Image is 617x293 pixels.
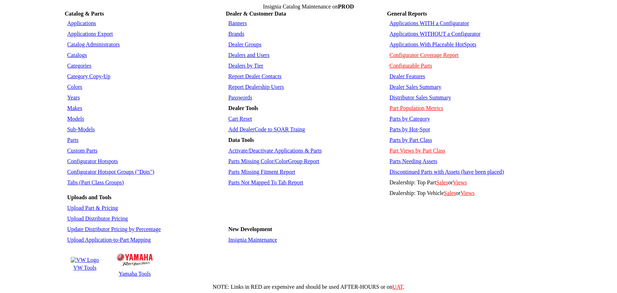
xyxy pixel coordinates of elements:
a: Applications WITH a Configurator [390,20,469,26]
a: Tabs (Part Class Groups) [67,179,124,185]
b: Dealer Tools [228,105,258,111]
a: Cart Reset [228,116,252,122]
a: Custom Parts [67,148,98,154]
a: Insignia Maintenance [228,237,277,243]
a: Update Distributor Pricing by Percentage [67,226,161,232]
a: Upload Part & Pricing [67,205,118,211]
a: Applications Export [67,31,113,37]
a: Parts [67,137,78,143]
a: VW Logo VW Tools [70,256,100,272]
a: Parts Not Mapped To Tab Report [228,179,303,185]
a: Passwords [228,94,252,100]
a: Report Dealership Users [228,84,284,90]
a: Add DealerCode to SOAR Traing [228,126,305,132]
a: Yamaha Logo Yamaha Tools [116,250,154,278]
a: Configurator Hotspot Groups ("Dots") [67,169,154,175]
a: Configurator Coverage Report [390,52,459,58]
td: Insignia Catalog Maintenance on [65,4,552,10]
a: Discontinued Parts with Assets (have been placed) [390,169,504,175]
a: Report Dealer Contacts [228,73,281,79]
a: Catalogs [67,52,87,58]
b: New Development [228,226,272,232]
a: Parts by Category [390,116,430,122]
a: Years [67,94,80,100]
a: Configurable Parts [390,63,432,69]
a: Dealers and Users [228,52,269,58]
span: PROD [338,4,354,10]
img: VW Logo [71,257,99,263]
div: NOTE: Links in RED are expensive and should be used AFTER-HOURS or on . [3,284,614,290]
a: Views [453,179,467,185]
a: Parts Needing Assets [390,158,437,164]
a: Upload Application-to-Part Mapping [67,237,151,243]
a: Parts Missing Fitment Report [228,169,295,175]
a: Models [67,116,84,122]
td: Yamaha Tools [116,270,153,277]
a: Upload Distributor Pricing [67,216,128,222]
a: Sales [436,179,448,185]
a: Dealers by Tier [228,63,263,69]
a: Makes [67,105,82,111]
a: Distributor Sales Summary [390,94,451,100]
a: Configurator Hotspots [67,158,118,164]
td: VW Tools [70,264,99,271]
a: Parts by Hot-Spot [390,126,430,132]
b: Data Tools [228,137,254,143]
a: UAT [392,284,403,290]
a: Applications WITHOUT a Configurator [390,31,481,37]
a: Applications With Placeable HotSpots [390,41,477,47]
td: Dealership: Top Part or [388,178,552,188]
a: Sub-Models [67,126,95,132]
a: Category Copy-Up [67,73,110,79]
a: Applications [67,20,96,26]
a: Parts Missing Color/ColorGroup Report [228,158,319,164]
a: Banners [228,20,247,26]
a: Parts by Part Class [390,137,432,143]
a: Categories [67,63,91,69]
a: Views [460,190,475,196]
td: Dealership: Top Vehicle or [388,188,552,198]
a: Sales [444,190,456,196]
img: Yamaha Logo [117,253,153,266]
a: Activate/Deactivate Applications & Parts [228,148,322,154]
a: Catalog Administrators [67,41,120,47]
b: Uploads and Tools [67,194,111,200]
a: Dealer Sales Summary [390,84,442,90]
b: General Reports [387,11,427,17]
a: Part Views by Part Class [390,148,446,154]
b: Catalog & Parts [65,11,104,17]
a: Colors [67,84,82,90]
a: Brands [228,31,244,37]
b: Dealer & Customer Data [226,11,286,17]
a: Part Population Metrics [390,105,443,111]
a: Dealer Features [390,73,425,79]
a: Dealer Groups [228,41,262,47]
